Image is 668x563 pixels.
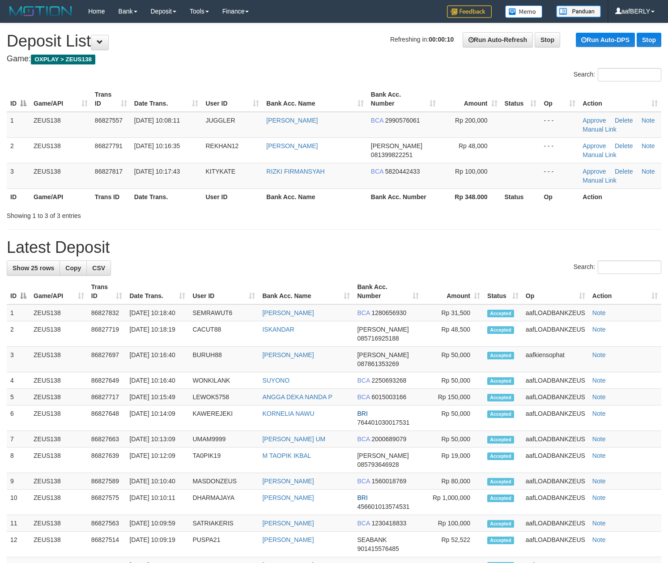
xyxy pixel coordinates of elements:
[7,448,30,473] td: 8
[189,347,259,372] td: BURUH88
[88,532,126,557] td: 86827514
[7,86,30,112] th: ID: activate to sort column descending
[7,490,30,515] td: 10
[385,168,420,175] span: Copy 5820442433 to clipboard
[7,372,30,389] td: 4
[371,151,413,158] span: Copy 081399822251 to clipboard
[592,393,606,401] a: Note
[202,86,263,112] th: User ID: activate to sort column ascending
[189,473,259,490] td: MASDONZEUS
[487,495,514,502] span: Accepted
[357,410,367,417] span: BRI
[357,503,409,510] span: Copy 456601013574531 to clipboard
[501,86,540,112] th: Status: activate to sort column ascending
[30,448,88,473] td: ZEUS138
[583,117,606,124] a: Approve
[390,36,454,43] span: Refreshing in:
[487,520,514,528] span: Accepted
[357,377,370,384] span: BCA
[522,389,589,405] td: aafLOADBANKZEUS
[422,347,484,372] td: Rp 50,000
[522,372,589,389] td: aafLOADBANKZEUS
[439,188,501,205] th: Rp 348.000
[556,5,601,17] img: panduan.png
[535,32,560,47] a: Stop
[447,5,492,18] img: Feedback.jpg
[266,142,318,149] a: [PERSON_NAME]
[583,151,617,158] a: Manual Link
[357,494,367,501] span: BRI
[7,532,30,557] td: 12
[30,137,91,163] td: ZEUS138
[357,326,408,333] span: [PERSON_NAME]
[522,279,589,304] th: Op: activate to sort column ascending
[266,168,324,175] a: RIZKI FIRMANSYAH
[7,188,30,205] th: ID
[429,36,454,43] strong: 00:00:10
[371,393,406,401] span: Copy 6015003166 to clipboard
[422,448,484,473] td: Rp 19,000
[583,142,606,149] a: Approve
[134,117,180,124] span: [DATE] 10:08:11
[263,188,367,205] th: Bank Acc. Name
[637,33,661,47] a: Stop
[583,168,606,175] a: Approve
[576,33,635,47] a: Run Auto-DPS
[422,405,484,431] td: Rp 50,000
[455,168,487,175] span: Rp 100,000
[7,405,30,431] td: 6
[522,431,589,448] td: aafLOADBANKZEUS
[592,410,606,417] a: Note
[642,142,655,149] a: Note
[589,279,661,304] th: Action: activate to sort column ascending
[88,515,126,532] td: 86827563
[422,490,484,515] td: Rp 1,000,000
[540,137,579,163] td: - - -
[487,326,514,334] span: Accepted
[592,494,606,501] a: Note
[371,478,406,485] span: Copy 1560018769 to clipboard
[88,431,126,448] td: 86827663
[439,86,501,112] th: Amount: activate to sort column ascending
[205,117,235,124] span: JUGGLER
[189,448,259,473] td: TA0PIK19
[487,478,514,486] span: Accepted
[487,394,514,401] span: Accepted
[574,68,661,81] label: Search:
[88,372,126,389] td: 86827649
[487,410,514,418] span: Accepted
[262,351,314,358] a: [PERSON_NAME]
[131,86,202,112] th: Date Trans.: activate to sort column ascending
[205,142,238,149] span: REKHAN12
[540,112,579,138] td: - - -
[30,279,88,304] th: Game/API: activate to sort column ascending
[487,310,514,317] span: Accepted
[202,188,263,205] th: User ID
[371,377,406,384] span: Copy 2250693268 to clipboard
[522,321,589,347] td: aafLOADBANKZEUS
[7,112,30,138] td: 1
[615,117,633,124] a: Delete
[88,389,126,405] td: 86827717
[88,304,126,321] td: 86827832
[422,279,484,304] th: Amount: activate to sort column ascending
[615,142,633,149] a: Delete
[522,532,589,557] td: aafLOADBANKZEUS
[422,532,484,557] td: Rp 52,522
[7,347,30,372] td: 3
[487,377,514,385] span: Accepted
[592,435,606,443] a: Note
[7,208,272,220] div: Showing 1 to 3 of 3 entries
[7,304,30,321] td: 1
[459,142,488,149] span: Rp 48,000
[422,304,484,321] td: Rp 31,500
[189,490,259,515] td: DHARMAJAYA
[189,279,259,304] th: User ID: activate to sort column ascending
[189,431,259,448] td: UMAM9999
[30,372,88,389] td: ZEUS138
[88,448,126,473] td: 86827639
[30,473,88,490] td: ZEUS138
[131,188,202,205] th: Date Trans.
[357,452,408,459] span: [PERSON_NAME]
[95,117,123,124] span: 86827557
